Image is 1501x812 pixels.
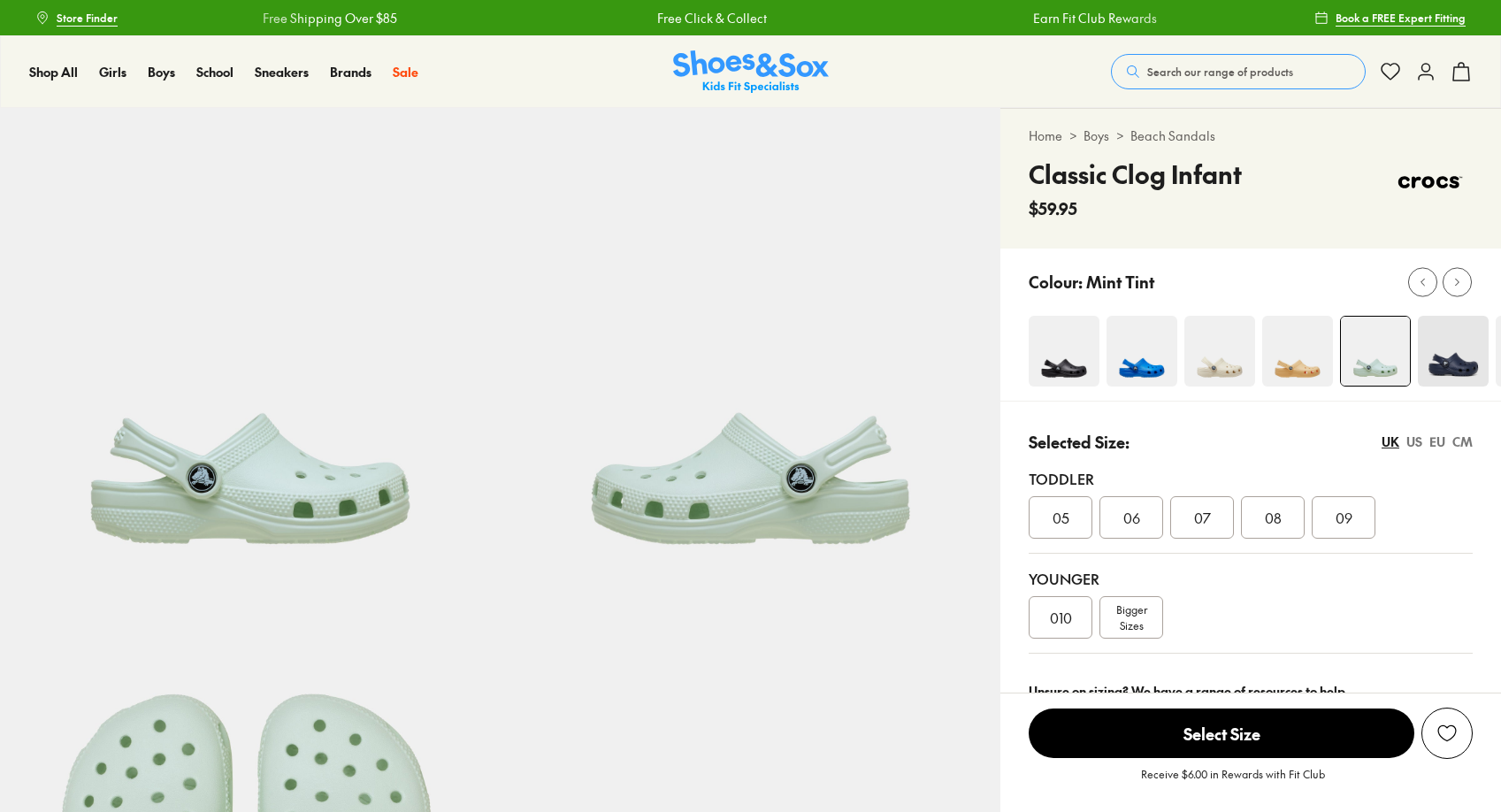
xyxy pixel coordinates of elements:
[1184,316,1255,387] img: 4-502770_1
[1029,708,1414,759] button: Select Size
[1029,126,1062,145] a: Home
[148,63,175,80] span: Boys
[1029,126,1473,145] div: > >
[196,63,234,81] a: School
[99,63,126,80] span: Girls
[255,63,309,80] span: Sneakers
[1116,601,1147,633] span: Bigger Sizes
[1029,709,1414,758] span: Select Size
[99,63,126,81] a: Girls
[1336,10,1466,26] span: Book a FREE Expert Fitting
[1031,9,1155,27] a: Earn Fit Club Rewards
[57,10,118,26] span: Store Finder
[262,9,396,27] a: Free Shipping Over $85
[501,108,1001,609] img: 5-553250_1
[1406,433,1422,451] div: US
[1418,316,1489,387] img: 4-367733_1
[1141,766,1325,798] p: Receive $6.00 in Rewards with Fit Club
[330,63,371,81] a: Brands
[148,63,175,81] a: Boys
[1314,2,1466,34] a: Book a FREE Expert Fitting
[29,63,78,81] a: Shop All
[1053,507,1069,528] span: 05
[1086,270,1154,294] p: Mint Tint
[1147,64,1293,80] span: Search our range of products
[1388,156,1473,209] img: Vendor logo
[1084,126,1109,145] a: Boys
[656,9,766,27] a: Free Click & Collect
[1341,317,1410,386] img: 4-553249_1
[673,50,829,94] img: SNS_Logo_Responsive.svg
[1029,196,1077,220] span: $59.95
[1194,507,1211,528] span: 07
[673,50,829,94] a: Shoes & Sox
[1130,126,1215,145] a: Beach Sandals
[1123,507,1140,528] span: 06
[35,2,118,34] a: Store Finder
[1029,156,1242,193] h4: Classic Clog Infant
[1029,270,1083,294] p: Colour:
[1429,433,1445,451] div: EU
[1107,316,1177,387] img: 4-548428_1
[1029,682,1473,701] div: Unsure on sizing? We have a range of resources to help
[1029,430,1130,454] p: Selected Size:
[1262,316,1333,387] img: 4-538764_1
[1452,433,1473,451] div: CM
[1336,507,1352,528] span: 09
[196,63,234,80] span: School
[1111,54,1366,89] button: Search our range of products
[1382,433,1399,451] div: UK
[1050,607,1072,628] span: 010
[330,63,371,80] span: Brands
[1029,468,1473,489] div: Toddler
[29,63,78,80] span: Shop All
[393,63,418,80] span: Sale
[393,63,418,81] a: Sale
[1265,507,1282,528] span: 08
[1029,568,1473,589] div: Younger
[255,63,309,81] a: Sneakers
[1421,708,1473,759] button: Add to Wishlist
[1029,316,1099,387] img: 4-493664_1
